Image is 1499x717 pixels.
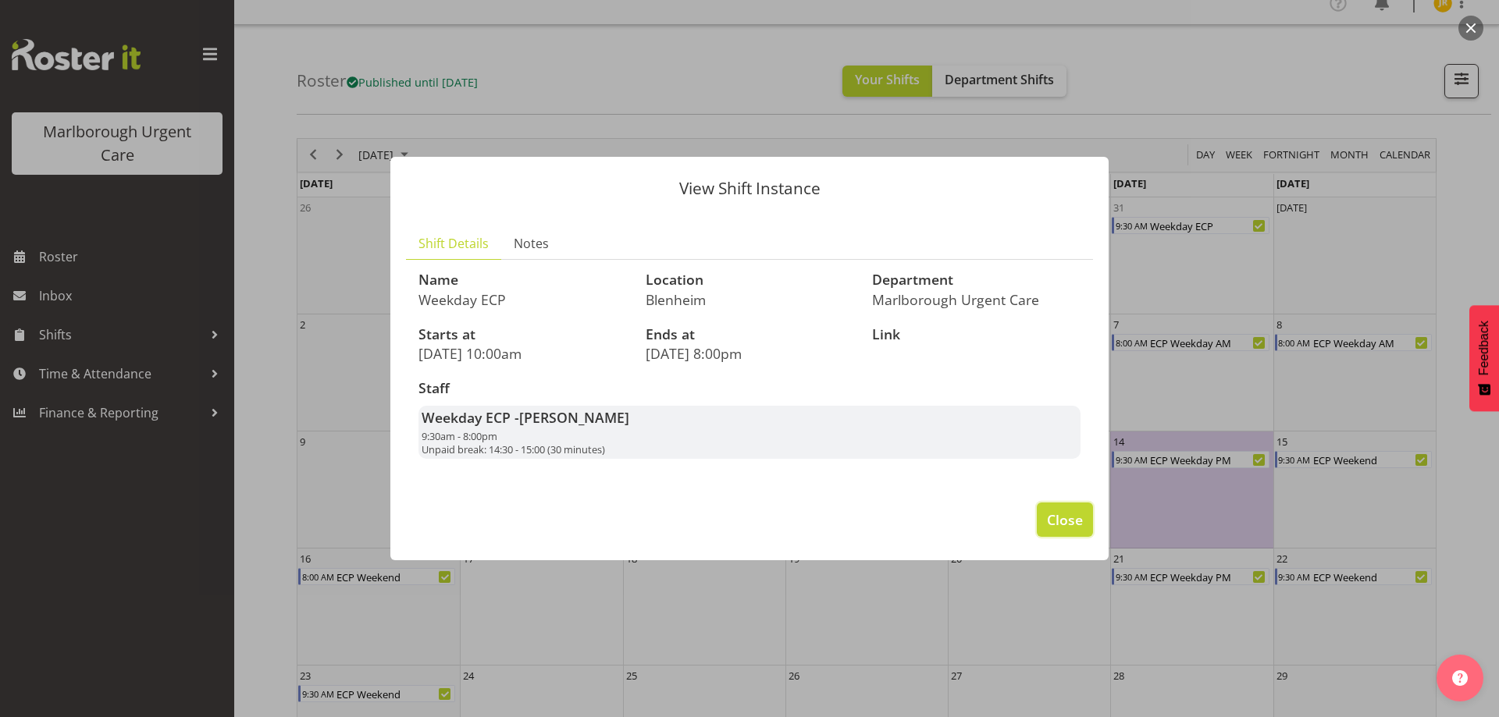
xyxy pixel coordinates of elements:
p: Blenheim [646,291,854,308]
img: help-xxl-2.png [1452,670,1468,686]
p: [DATE] 10:00am [418,345,627,362]
h3: Staff [418,381,1081,396]
span: [PERSON_NAME] [519,408,629,427]
p: View Shift Instance [406,180,1093,197]
p: Weekday ECP [418,291,627,308]
h3: Name [418,272,627,288]
span: Notes [514,234,549,253]
span: 9:30am - 8:00pm [422,429,497,443]
p: [DATE] 8:00pm [646,345,854,362]
span: Shift Details [418,234,489,253]
h3: Link [872,327,1081,343]
p: Marlborough Urgent Care [872,291,1081,308]
h3: Ends at [646,327,854,343]
h3: Location [646,272,854,288]
button: Feedback - Show survey [1469,305,1499,411]
span: Feedback [1477,321,1491,375]
span: Close [1047,509,1083,530]
h3: Starts at [418,327,627,343]
p: Unpaid break: 14:30 - 15:00 (30 minutes) [422,443,1077,456]
button: Close [1037,502,1093,537]
h3: Department [872,272,1081,288]
strong: Weekday ECP - [422,408,629,427]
